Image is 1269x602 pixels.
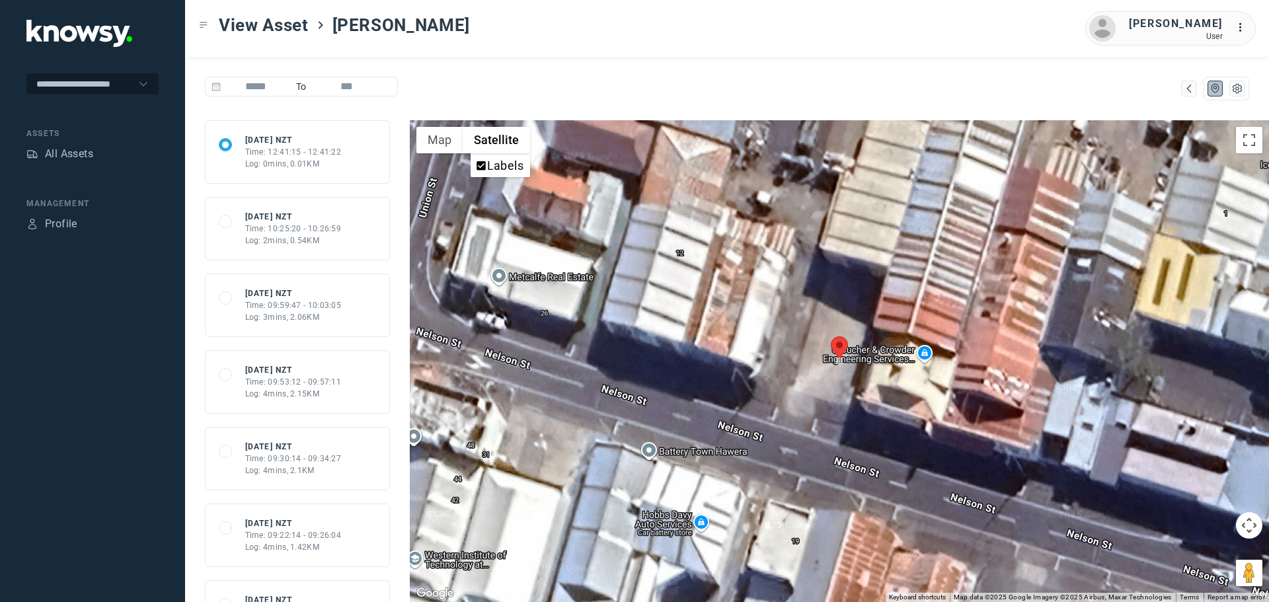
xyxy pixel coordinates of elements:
[413,585,457,602] img: Google
[26,216,77,232] a: ProfileProfile
[45,216,77,232] div: Profile
[1231,83,1243,94] div: List
[332,13,470,37] span: [PERSON_NAME]
[26,20,132,47] img: Application Logo
[26,146,93,162] a: AssetsAll Assets
[1208,593,1265,601] a: Report a map error
[1236,560,1262,586] button: Drag Pegman onto the map to open Street View
[1129,16,1223,32] div: [PERSON_NAME]
[413,585,457,602] a: Open this area in Google Maps (opens a new window)
[1210,83,1221,94] div: Map
[472,155,529,176] li: Labels
[291,77,312,96] span: To
[245,211,342,223] div: [DATE] NZT
[245,146,342,158] div: Time: 12:41:15 - 12:41:22
[245,364,342,376] div: [DATE] NZT
[463,127,530,153] button: Show satellite imagery
[245,441,342,453] div: [DATE] NZT
[45,146,93,162] div: All Assets
[1236,20,1252,38] div: :
[1089,15,1116,42] img: avatar.png
[315,20,326,30] div: >
[1236,512,1262,539] button: Map camera controls
[889,593,946,602] button: Keyboard shortcuts
[26,218,38,230] div: Profile
[26,148,38,160] div: Assets
[245,134,342,146] div: [DATE] NZT
[245,287,342,299] div: [DATE] NZT
[245,376,342,388] div: Time: 09:53:12 - 09:57:11
[245,223,342,235] div: Time: 10:25:20 - 10:26:59
[26,198,159,209] div: Management
[1236,127,1262,153] button: Toggle fullscreen view
[245,529,342,541] div: Time: 09:22:14 - 09:26:04
[245,517,342,529] div: [DATE] NZT
[1180,593,1200,601] a: Terms
[219,13,309,37] span: View Asset
[471,153,530,177] ul: Show satellite imagery
[1183,83,1195,94] div: Map
[245,388,342,400] div: Log: 4mins, 2.15KM
[1237,22,1250,32] tspan: ...
[245,311,342,323] div: Log: 3mins, 2.06KM
[26,128,159,139] div: Assets
[245,541,342,553] div: Log: 4mins, 1.42KM
[245,158,342,170] div: Log: 0mins, 0.01KM
[245,453,342,465] div: Time: 09:30:14 - 09:34:27
[416,127,463,153] button: Show street map
[487,159,523,172] label: Labels
[245,235,342,246] div: Log: 2mins, 0.54KM
[245,465,342,476] div: Log: 4mins, 2.1KM
[1236,20,1252,36] div: :
[954,593,1172,601] span: Map data ©2025 Google Imagery ©2025 Airbus, Maxar Technologies
[199,20,208,30] div: Toggle Menu
[245,299,342,311] div: Time: 09:59:47 - 10:03:05
[1129,32,1223,41] div: User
